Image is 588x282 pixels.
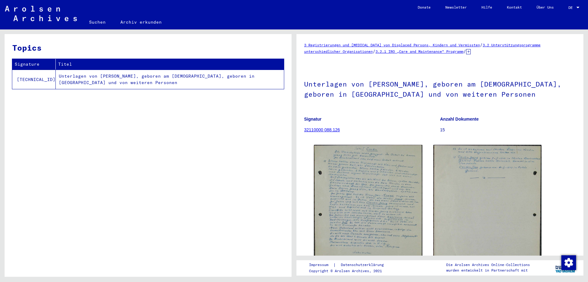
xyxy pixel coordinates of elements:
[309,262,333,268] a: Impressum
[304,127,340,132] a: 32110000 088.126
[375,49,463,54] a: 3.2.1 IRO „Care and Maintenance“ Programm
[314,145,422,263] img: 001.jpg
[304,43,480,47] a: 3 Registrierungen und [MEDICAL_DATA] von Displaced Persons, Kindern und Vermissten
[304,117,322,122] b: Signatur
[373,48,375,54] span: /
[463,48,466,54] span: /
[12,70,56,89] td: [TECHNICAL_ID]
[56,59,284,70] th: Titel
[5,6,77,21] img: Arolsen_neg.svg
[440,127,576,133] p: 15
[12,59,56,70] th: Signature
[554,260,577,275] img: yv_logo.png
[480,42,483,48] span: /
[309,262,391,268] div: |
[304,70,576,107] h1: Unterlagen von [PERSON_NAME], geboren am [DEMOGRAPHIC_DATA], geboren in [GEOGRAPHIC_DATA] und von...
[82,15,113,29] a: Suchen
[440,117,479,122] b: Anzahl Dokumente
[309,268,391,274] p: Copyright © Arolsen Archives, 2021
[568,6,575,10] span: DE
[446,262,530,268] p: Die Arolsen Archives Online-Collections
[336,262,391,268] a: Datenschutzerklärung
[561,255,576,270] img: Zustimmung ändern
[56,70,284,89] td: Unterlagen von [PERSON_NAME], geboren am [DEMOGRAPHIC_DATA], geboren in [GEOGRAPHIC_DATA] und von...
[446,268,530,273] p: wurden entwickelt in Partnerschaft mit
[433,145,542,263] img: 002.jpg
[113,15,169,29] a: Archiv erkunden
[12,42,284,54] h3: Topics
